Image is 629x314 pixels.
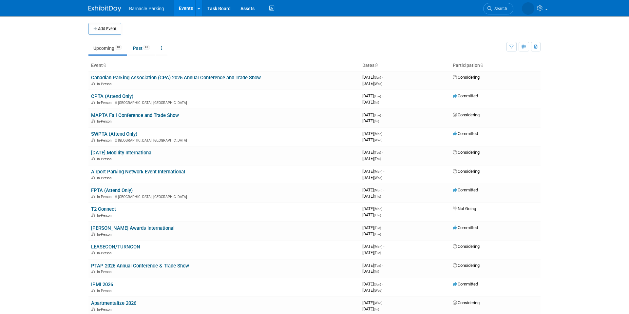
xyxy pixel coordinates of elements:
[374,176,382,180] span: (Wed)
[374,301,382,305] span: (Wed)
[91,176,95,179] img: In-Person Event
[374,232,381,236] span: (Tue)
[362,212,381,217] span: [DATE]
[362,150,383,155] span: [DATE]
[97,213,114,218] span: In-Person
[88,42,127,54] a: Upcoming18
[362,194,381,199] span: [DATE]
[483,3,513,14] a: Search
[91,93,133,99] a: CPTA (Attend Only)
[103,63,106,68] a: Sort by Event Name
[383,187,384,192] span: -
[382,75,383,80] span: -
[374,251,381,255] span: (Tue)
[91,112,179,118] a: MAPTA Fall Conference and Trade Show
[91,157,95,160] img: In-Person Event
[362,231,381,236] span: [DATE]
[362,225,383,230] span: [DATE]
[97,176,114,180] span: In-Person
[453,244,480,249] span: Considering
[374,264,381,267] span: (Tue)
[374,226,381,230] span: (Tue)
[374,270,379,273] span: (Fri)
[360,60,450,71] th: Dates
[91,119,95,123] img: In-Person Event
[362,81,382,86] span: [DATE]
[453,263,480,268] span: Considering
[91,263,189,269] a: PTAP 2026 Annual Conference & Trade Show
[383,131,384,136] span: -
[374,132,382,136] span: (Mon)
[91,307,95,311] img: In-Person Event
[97,307,114,312] span: In-Person
[453,112,480,117] span: Considering
[97,195,114,199] span: In-Person
[97,232,114,237] span: In-Person
[91,100,357,105] div: [GEOGRAPHIC_DATA], [GEOGRAPHIC_DATA]
[362,288,382,293] span: [DATE]
[374,82,382,86] span: (Wed)
[383,206,384,211] span: -
[362,93,383,98] span: [DATE]
[382,93,383,98] span: -
[97,270,114,274] span: In-Person
[91,289,95,292] img: In-Person Event
[362,169,384,174] span: [DATE]
[362,156,381,161] span: [DATE]
[115,45,122,50] span: 18
[383,300,384,305] span: -
[374,119,379,123] span: (Fri)
[453,169,480,174] span: Considering
[383,169,384,174] span: -
[143,45,150,50] span: 41
[374,138,382,142] span: (Wed)
[362,131,384,136] span: [DATE]
[374,101,379,104] span: (Fri)
[453,300,480,305] span: Considering
[453,225,478,230] span: Committed
[362,300,384,305] span: [DATE]
[91,131,137,137] a: SWPTA (Attend Only)
[374,157,381,161] span: (Thu)
[374,207,382,211] span: (Mon)
[91,206,116,212] a: T2 Connect
[374,94,381,98] span: (Tue)
[382,150,383,155] span: -
[362,306,379,311] span: [DATE]
[91,138,95,142] img: In-Person Event
[97,289,114,293] span: In-Person
[88,6,121,12] img: ExhibitDay
[362,118,379,123] span: [DATE]
[374,63,378,68] a: Sort by Start Date
[362,244,384,249] span: [DATE]
[362,263,383,268] span: [DATE]
[374,151,381,154] span: (Tue)
[374,245,382,248] span: (Mon)
[382,263,383,268] span: -
[492,6,507,11] span: Search
[362,269,379,274] span: [DATE]
[91,213,95,217] img: In-Person Event
[91,195,95,198] img: In-Person Event
[91,82,95,85] img: In-Person Event
[374,283,381,286] span: (Sun)
[129,6,164,11] span: Barnacle Parking
[91,300,136,306] a: Apartmentalize 2026
[374,76,381,79] span: (Sun)
[97,251,114,255] span: In-Person
[453,131,478,136] span: Committed
[88,60,360,71] th: Event
[450,60,541,71] th: Participation
[453,206,476,211] span: Not Going
[374,188,382,192] span: (Mon)
[91,169,185,175] a: Airport Parking Network Event International
[91,225,175,231] a: [PERSON_NAME] Awards International
[374,289,382,292] span: (Wed)
[453,150,480,155] span: Considering
[453,75,480,80] span: Considering
[362,100,379,105] span: [DATE]
[362,187,384,192] span: [DATE]
[91,137,357,143] div: [GEOGRAPHIC_DATA], [GEOGRAPHIC_DATA]
[374,213,381,217] span: (Thu)
[374,307,379,311] span: (Fri)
